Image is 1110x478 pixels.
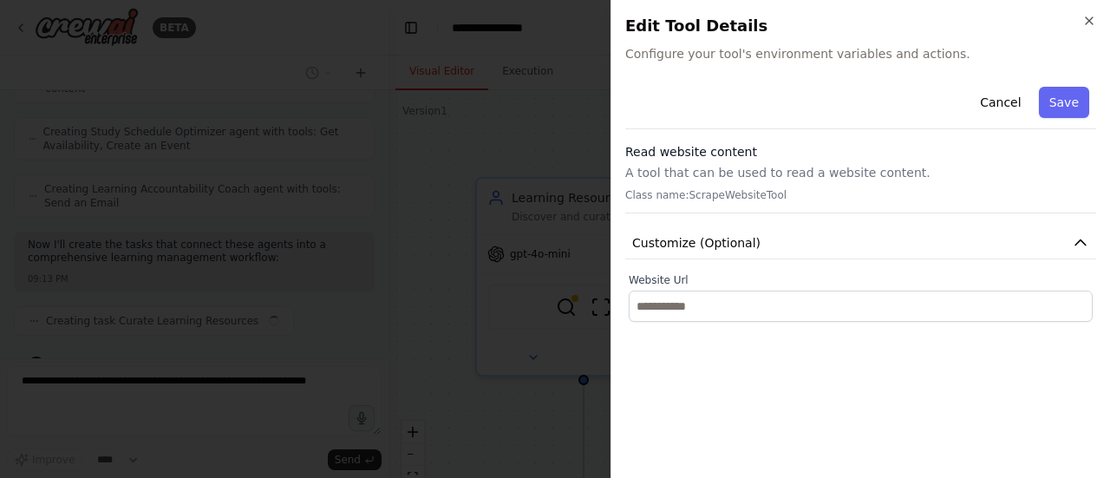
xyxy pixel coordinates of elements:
[625,14,1096,38] h2: Edit Tool Details
[625,227,1096,259] button: Customize (Optional)
[632,234,761,252] span: Customize (Optional)
[625,188,1096,202] p: Class name: ScrapeWebsiteTool
[625,164,1096,181] p: A tool that can be used to read a website content.
[629,273,1093,287] label: Website Url
[625,45,1096,62] span: Configure your tool's environment variables and actions.
[625,143,1096,160] h3: Read website content
[970,87,1031,118] button: Cancel
[1039,87,1089,118] button: Save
